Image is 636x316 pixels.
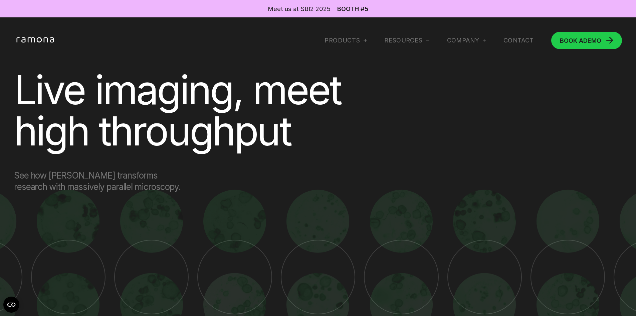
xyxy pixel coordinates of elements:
span: BOOK A [560,37,583,44]
a: BOOK ADEMO [551,32,622,49]
button: Open CMP widget [3,297,19,313]
a: Booth #5 [337,6,368,12]
div: Company [447,36,486,44]
div: DEMO [560,37,601,43]
a: Contact [503,36,534,44]
div: Products [325,36,367,44]
a: home [14,37,59,44]
div: Company [447,36,479,44]
p: See how [PERSON_NAME] transforms research with massively parallel microscopy. [14,170,185,193]
div: RESOURCES [384,36,422,44]
div: Products [325,36,360,44]
h1: Live imaging, meet high throughput [14,70,414,151]
div: RESOURCES [384,36,429,44]
div: Meet us at SBI2 2025 [268,4,331,13]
